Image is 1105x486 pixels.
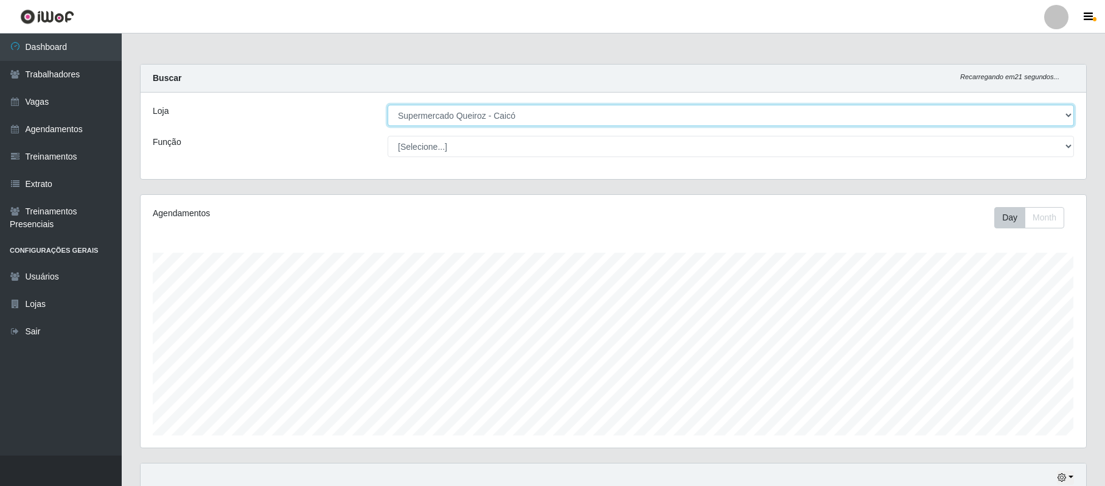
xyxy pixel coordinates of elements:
[153,207,526,220] div: Agendamentos
[994,207,1074,228] div: Toolbar with button groups
[994,207,1064,228] div: First group
[20,9,74,24] img: CoreUI Logo
[994,207,1025,228] button: Day
[153,105,169,118] label: Loja
[1025,207,1064,228] button: Month
[960,73,1059,80] i: Recarregando em 21 segundos...
[153,136,181,149] label: Função
[153,73,181,83] strong: Buscar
